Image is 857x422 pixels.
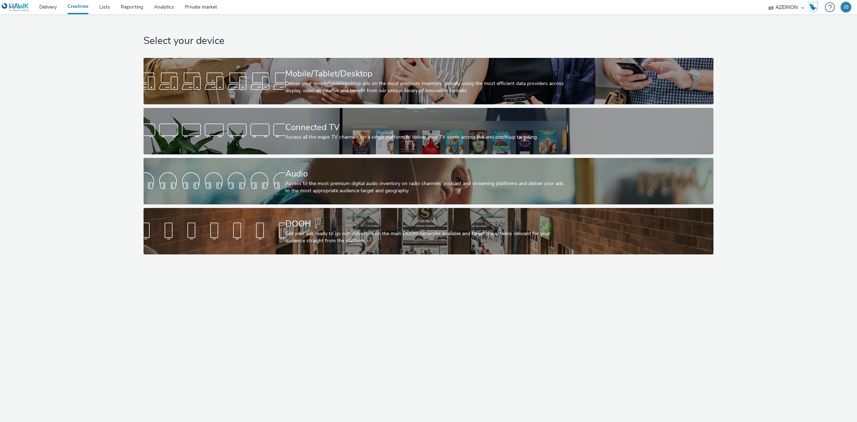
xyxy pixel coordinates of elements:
div: Audio [285,168,569,180]
a: Mobile/Tablet/DesktopDeliver your mobile/tablet/desktop ads on the most premium inventory globall... [144,58,713,104]
img: undefined Logo [2,3,29,12]
a: Connected TVAccess all the major TV channels on a single platform to deliver your TV spots across... [144,108,713,154]
div: JB [843,2,848,13]
div: Connected TV [285,121,569,134]
div: Access all the major TV channels on a single platform to deliver your TV spots across live and ca... [285,134,569,141]
a: AudioAccess to the most premium digital audio inventory on radio channels, podcast and streaming ... [144,158,713,204]
div: Get your ads ready to go out! Advertise on the main DOOH networks available and target the screen... [285,230,569,245]
h1: Select your device [144,34,713,48]
div: Deliver your mobile/tablet/desktop ads on the most premium inventory globally using the most effi... [285,80,569,95]
div: Access to the most premium digital audio inventory on radio channels, podcast and streaming platf... [285,180,569,195]
div: DOOH [285,218,569,230]
a: DOOHGet your ads ready to go out! Advertise on the main DOOH networks available and target the sc... [144,208,713,254]
img: Hawk Academy [808,1,818,13]
a: Hawk Academy [808,1,821,13]
div: Mobile/Tablet/Desktop [285,68,569,80]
